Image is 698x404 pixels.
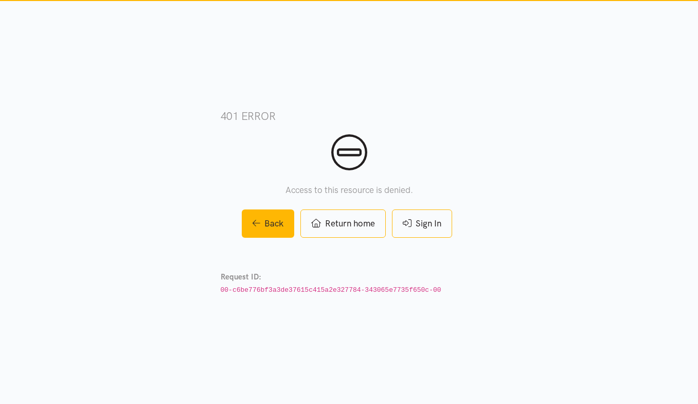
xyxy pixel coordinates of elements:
a: Back [242,209,294,238]
a: Return home [300,209,386,238]
a: Sign In [392,209,452,238]
h3: 401 error [221,109,478,124]
strong: Request ID: [221,272,261,282]
p: Access to this resource is denied. [221,183,478,197]
code: 00-c6be776bf3a3de37615c415a2e327784-343065e7735f650c-00 [221,286,441,294]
